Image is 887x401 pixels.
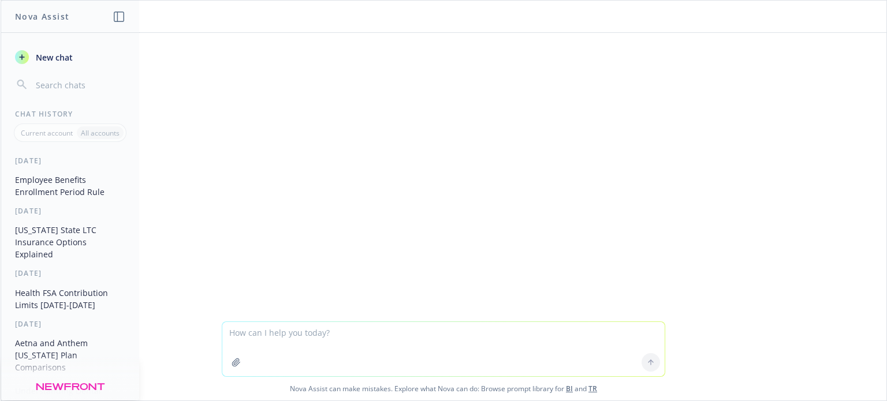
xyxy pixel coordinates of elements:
[1,109,139,119] div: Chat History
[1,268,139,278] div: [DATE]
[21,128,73,138] p: Current account
[81,128,120,138] p: All accounts
[10,47,130,68] button: New chat
[10,220,130,264] button: [US_STATE] State LTC Insurance Options Explained
[15,10,69,23] h1: Nova Assist
[10,283,130,314] button: Health FSA Contribution Limits [DATE]-[DATE]
[1,206,139,216] div: [DATE]
[33,77,125,93] input: Search chats
[33,51,73,63] span: New chat
[1,156,139,166] div: [DATE]
[10,333,130,377] button: Aetna and Anthem [US_STATE] Plan Comparisons
[1,319,139,329] div: [DATE]
[5,377,882,400] span: Nova Assist can make mistakes. Explore what Nova can do: Browse prompt library for and
[566,384,573,393] a: BI
[588,384,597,393] a: TR
[10,170,130,201] button: Employee Benefits Enrollment Period Rule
